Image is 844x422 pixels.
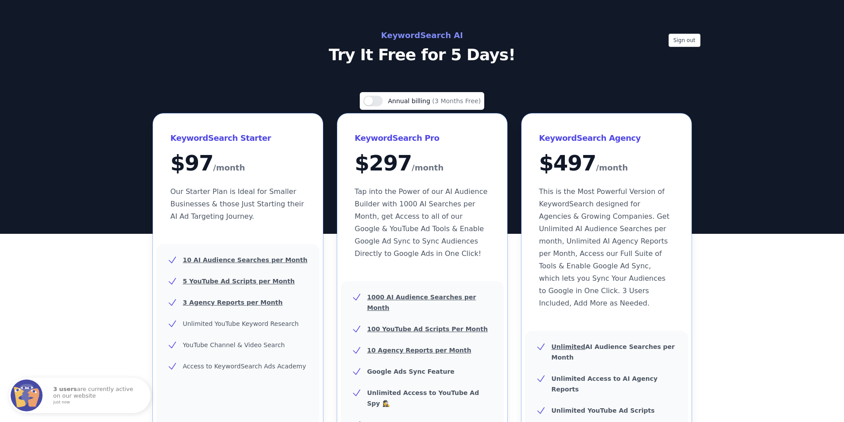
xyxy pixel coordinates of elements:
[552,343,586,350] u: Unlimited
[183,278,295,285] u: 5 YouTube Ad Scripts per Month
[539,187,669,307] span: This is the Most Powerful Version of KeywordSearch designed for Agencies & Growing Companies. Get...
[355,131,490,145] h3: KeywordSearch Pro
[367,325,488,333] u: 100 YouTube Ad Scripts Per Month
[171,152,305,175] div: $ 97
[171,131,305,145] h3: KeywordSearch Starter
[183,256,307,263] u: 10 AI Audience Searches per Month
[596,161,628,175] span: /month
[213,161,245,175] span: /month
[11,379,43,411] img: Fomo
[552,407,655,414] b: Unlimited YouTube Ad Scripts
[388,97,432,105] span: Annual billing
[669,34,700,47] button: Sign out
[552,375,658,393] b: Unlimited Access to AI Agency Reports
[367,347,471,354] u: 10 Agency Reports per Month
[539,152,674,175] div: $ 497
[539,131,674,145] h3: KeywordSearch Agency
[367,389,479,407] b: Unlimited Access to YouTube Ad Spy 🕵️‍♀️
[183,320,299,327] span: Unlimited YouTube Keyword Research
[412,161,443,175] span: /month
[183,363,306,370] span: Access to KeywordSearch Ads Academy
[171,187,304,221] span: Our Starter Plan is Ideal for Smaller Businesses & those Just Starting their AI Ad Targeting Jour...
[183,299,283,306] u: 3 Agency Reports per Month
[183,341,285,348] span: YouTube Channel & Video Search
[53,386,142,404] p: are currently active on our website
[53,400,139,405] small: just now
[367,368,455,375] b: Google Ads Sync Feature
[224,46,621,64] p: Try It Free for 5 Days!
[355,152,490,175] div: $ 297
[355,187,488,258] span: Tap into the Power of our AI Audience Builder with 1000 AI Searches per Month, get Access to all ...
[552,343,675,361] b: AI Audience Searches per Month
[367,294,476,311] u: 1000 AI Audience Searches per Month
[224,28,621,43] h2: KeywordSearch AI
[53,386,77,392] strong: 3 users
[432,97,481,105] span: (3 Months Free)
